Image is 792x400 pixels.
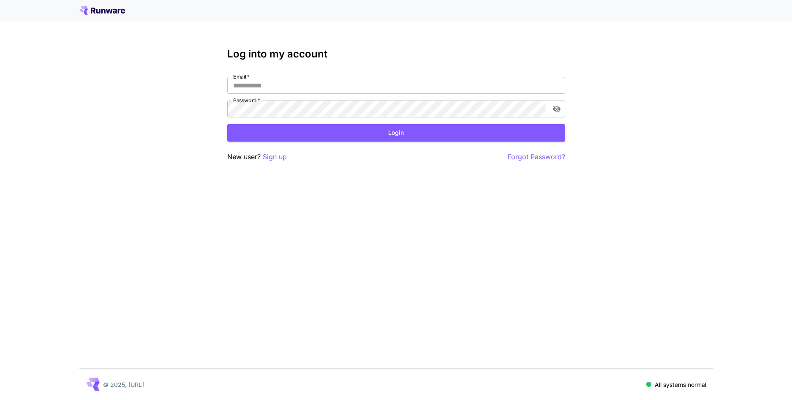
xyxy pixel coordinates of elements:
[549,101,564,117] button: toggle password visibility
[227,152,287,162] p: New user?
[655,380,706,389] p: All systems normal
[263,152,287,162] button: Sign up
[233,73,250,80] label: Email
[103,380,144,389] p: © 2025, [URL]
[227,124,565,141] button: Login
[233,97,260,104] label: Password
[227,48,565,60] h3: Log into my account
[508,152,565,162] button: Forgot Password?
